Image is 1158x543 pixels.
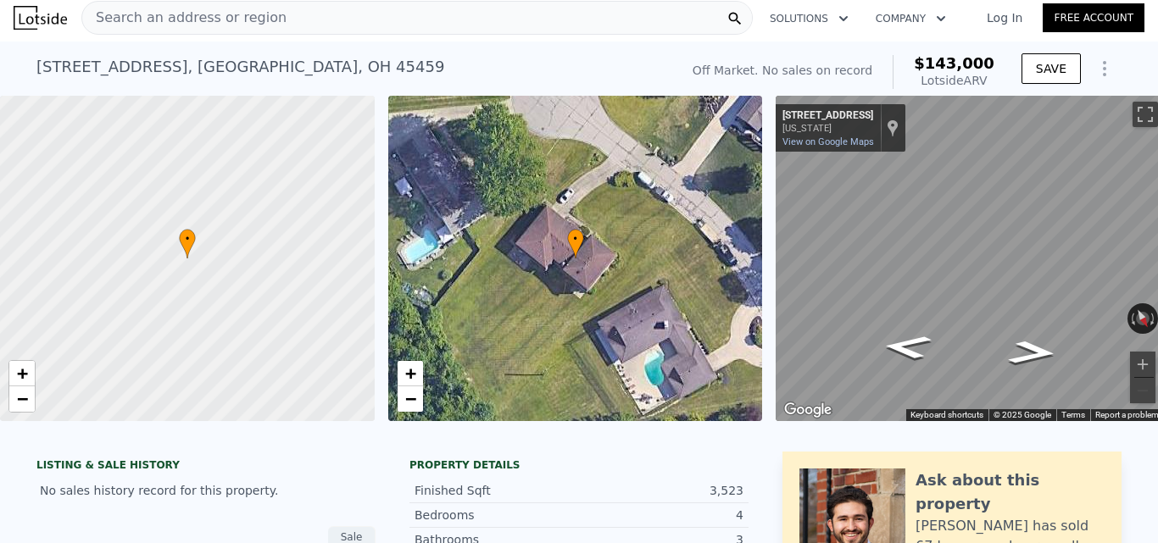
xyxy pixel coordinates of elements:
[415,507,579,524] div: Bedrooms
[756,3,862,34] button: Solutions
[1149,303,1158,334] button: Rotate clockwise
[567,229,584,258] div: •
[988,335,1077,370] path: Go Northwest, St Laurent Cir
[1133,102,1158,127] button: Toggle fullscreen view
[404,363,415,384] span: +
[409,458,749,472] div: Property details
[914,72,994,89] div: Lotside ARV
[17,363,28,384] span: +
[693,62,872,79] div: Off Market. No sales on record
[1043,3,1144,32] a: Free Account
[415,482,579,499] div: Finished Sqft
[82,8,287,28] span: Search an address or region
[862,3,960,34] button: Company
[994,410,1051,419] span: © 2025 Google
[36,458,376,475] div: LISTING & SALE HISTORY
[9,386,35,412] a: Zoom out
[914,54,994,72] span: $143,000
[579,507,743,524] div: 4
[910,409,983,421] button: Keyboard shortcuts
[1130,352,1155,377] button: Zoom in
[782,109,873,123] div: [STREET_ADDRESS]
[887,119,899,137] a: Show location on map
[36,475,376,506] div: No sales history record for this property.
[17,388,28,409] span: −
[1061,410,1085,419] a: Terms (opens in new tab)
[9,361,35,386] a: Zoom in
[966,9,1043,26] a: Log In
[1088,52,1122,86] button: Show Options
[398,361,423,386] a: Zoom in
[862,330,952,365] path: Go Southeast, St Laurent Cir
[179,231,196,247] span: •
[780,399,836,421] img: Google
[780,399,836,421] a: Open this area in Google Maps (opens a new window)
[782,123,873,134] div: [US_STATE]
[567,231,584,247] span: •
[579,482,743,499] div: 3,523
[398,386,423,412] a: Zoom out
[916,468,1105,516] div: Ask about this property
[1130,302,1156,335] button: Reset the view
[36,55,444,79] div: [STREET_ADDRESS] , [GEOGRAPHIC_DATA] , OH 45459
[1022,53,1081,84] button: SAVE
[1127,303,1137,334] button: Rotate counterclockwise
[179,229,196,258] div: •
[14,6,67,30] img: Lotside
[782,136,874,147] a: View on Google Maps
[1130,378,1155,403] button: Zoom out
[404,388,415,409] span: −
